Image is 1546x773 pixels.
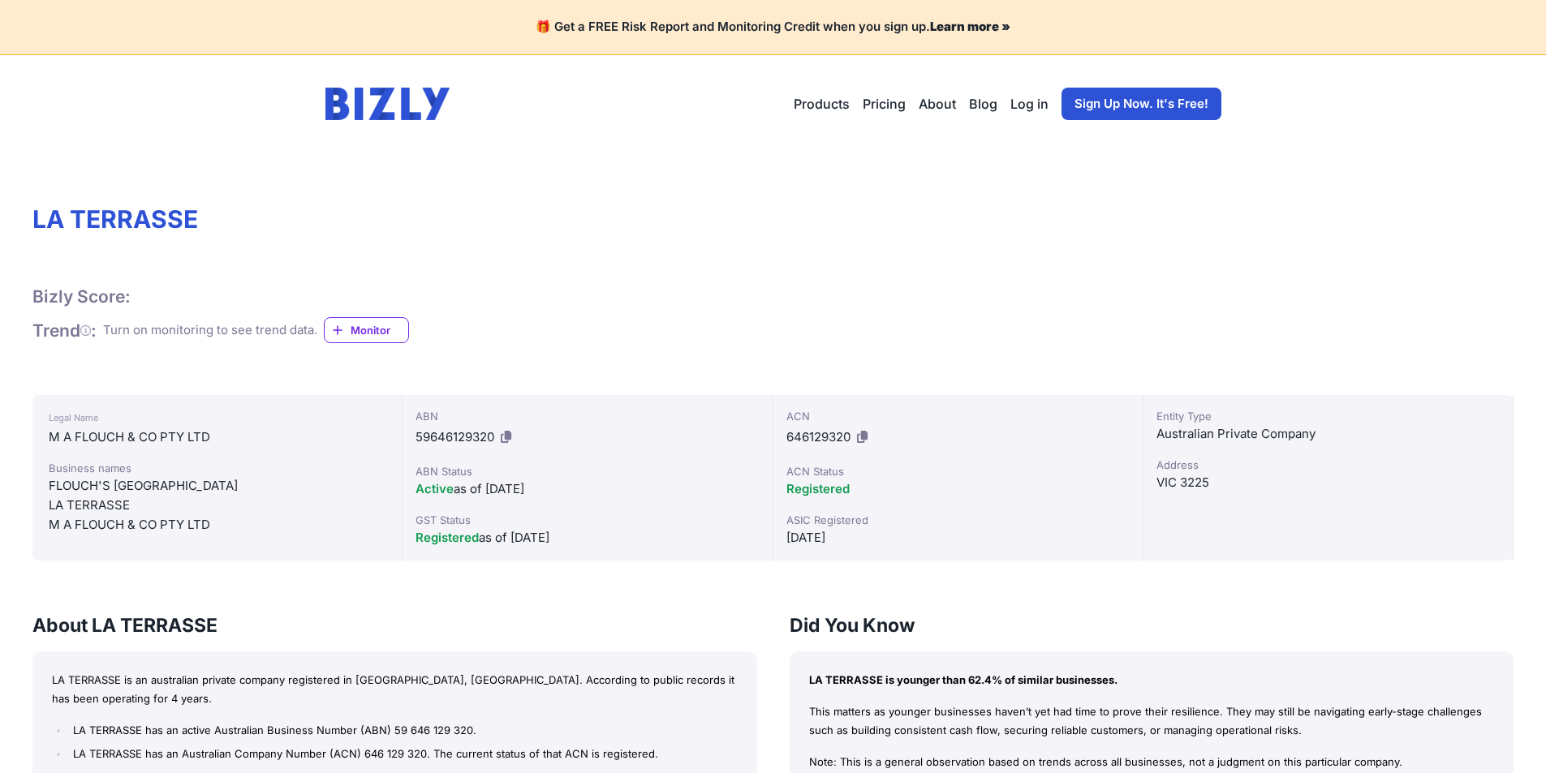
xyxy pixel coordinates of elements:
[969,94,997,114] a: Blog
[786,528,1130,548] div: [DATE]
[351,322,408,338] span: Monitor
[863,94,906,114] a: Pricing
[786,429,851,444] span: 646129320
[49,460,385,476] div: Business names
[1062,88,1221,120] a: Sign Up Now. It's Free!
[49,476,385,496] div: FLOUCH'S [GEOGRAPHIC_DATA]
[416,481,454,496] span: Active
[49,408,385,427] div: Legal Name
[786,512,1130,528] div: ASIC Registered
[32,204,1514,234] h1: LA TERRASSE
[103,321,317,340] div: Turn on monitoring to see trend data.
[416,408,759,424] div: ABN
[49,496,385,515] div: LA TERRASSE
[324,317,409,343] a: Monitor
[930,19,1010,34] a: Learn more »
[52,671,738,708] p: LA TERRASSE is an australian private company registered in [GEOGRAPHIC_DATA], [GEOGRAPHIC_DATA]. ...
[1156,473,1500,492] div: VIC 3225
[809,671,1495,689] p: LA TERRASSE is younger than 62.4% of similar businesses.
[416,479,759,499] div: as of [DATE]
[32,320,97,341] h1: Trend :
[416,429,494,444] span: 59646129320
[794,94,850,114] button: Products
[1010,94,1049,114] a: Log in
[416,530,479,545] span: Registered
[1156,457,1500,473] div: Address
[49,515,385,535] div: M A FLOUCH & CO PTY LTD
[69,721,737,740] li: LA TERRASSE has an active Australian Business Number (ABN) 59 646 129 320.
[786,463,1130,479] div: ACN Status
[809,753,1495,771] p: Note: This is a general observation based on trends across all businesses, not a judgment on this...
[19,19,1527,35] h4: 🎁 Get a FREE Risk Report and Monitoring Credit when you sign up.
[69,745,737,763] li: LA TERRASSE has an Australian Company Number (ACN) 646 129 320. The current status of that ACN is...
[786,408,1130,424] div: ACN
[1156,424,1500,444] div: Australian Private Company
[809,702,1495,740] p: This matters as younger businesses haven’t yet had time to prove their resilience. They may still...
[49,427,385,447] div: M A FLOUCH & CO PTY LTD
[416,512,759,528] div: GST Status
[32,612,757,638] h3: About LA TERRASSE
[1156,408,1500,424] div: Entity Type
[919,94,956,114] a: About
[790,612,1514,638] h3: Did You Know
[32,286,131,307] h1: Bizly Score:
[416,463,759,479] div: ABN Status
[416,528,759,548] div: as of [DATE]
[786,481,850,496] span: Registered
